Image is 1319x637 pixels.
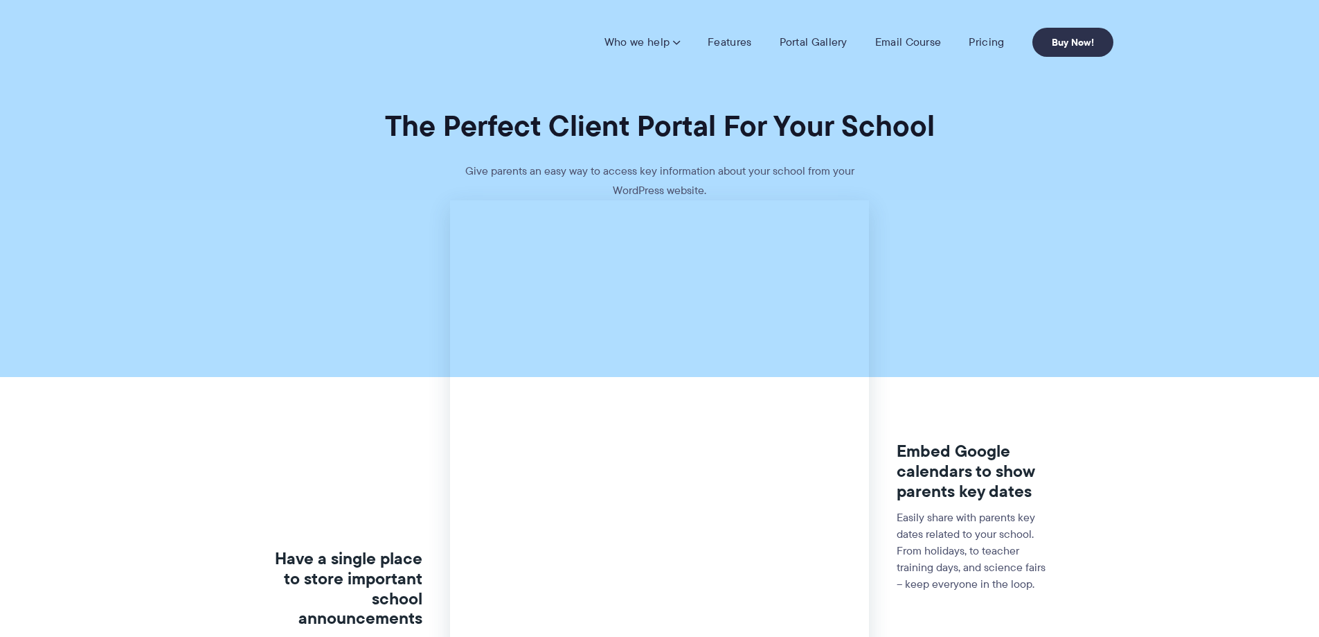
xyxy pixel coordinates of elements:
h3: Have a single place to store important school announcements [271,549,422,629]
a: Email Course [875,35,942,49]
a: Portal Gallery [780,35,847,49]
h3: Embed Google calendars to show parents key dates [897,442,1048,501]
p: Give parents an easy way to access key information about your school from your WordPress website. [452,162,868,200]
a: Features [708,35,751,49]
p: Easily share with parents key dates related to your school. From holidays, to teacher training da... [897,509,1048,593]
a: Buy Now! [1032,28,1113,57]
a: Who we help [604,35,680,49]
a: Pricing [969,35,1004,49]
